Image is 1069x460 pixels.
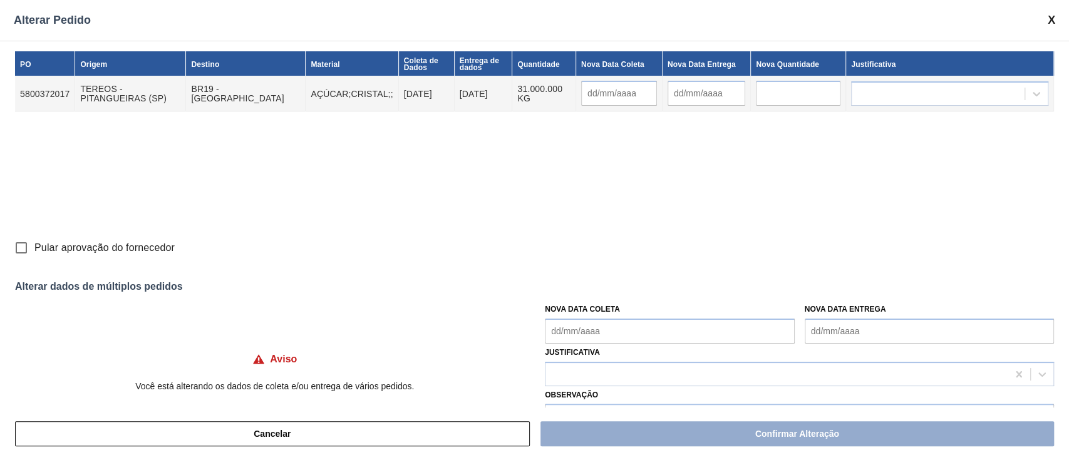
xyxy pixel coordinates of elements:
font: PO [20,59,31,68]
font: BR19 - [GEOGRAPHIC_DATA] [191,84,284,103]
font: Alterar dados de múltiplos pedidos [15,281,183,292]
font: [DATE] [404,89,432,99]
font: Observação [545,391,598,399]
input: dd/mm/aaaa [805,319,1054,344]
input: dd/mm/aaaa [581,81,657,106]
font: Justificativa [545,348,600,357]
font: Pular aprovação do fornecedor [34,242,175,253]
font: Nova Quantidade [756,59,819,68]
font: [DATE] [460,89,488,99]
font: Nova Data Coleta [581,59,644,68]
font: Você está alterando os dados de coleta e/ou entrega de vários pedidos. [135,381,414,391]
font: Coleta de Dados [404,56,438,73]
font: Nova Data Coleta [545,305,620,314]
font: Cancelar [254,429,291,439]
font: Material [311,59,339,68]
font: Entrega de dados [460,56,499,73]
button: Cancelar [15,421,530,446]
font: 5800372017 [20,89,70,99]
font: Origem [80,59,107,68]
font: Nova Data Entrega [805,305,886,314]
font: TEREOS - PITANGUEIRAS (SP) [80,84,167,103]
font: Alterar Pedido [14,14,91,26]
input: dd/mm/aaaa [668,81,746,106]
font: Quantidade [517,59,559,68]
font: 31.000.000 KG [517,84,562,103]
font: Aviso [270,354,297,364]
input: dd/mm/aaaa [545,319,794,344]
font: Nova Data Entrega [668,59,736,68]
font: Justificativa [851,59,896,68]
font: AÇÚCAR;CRISTAL;; [311,89,393,99]
font: Destino [191,59,219,68]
